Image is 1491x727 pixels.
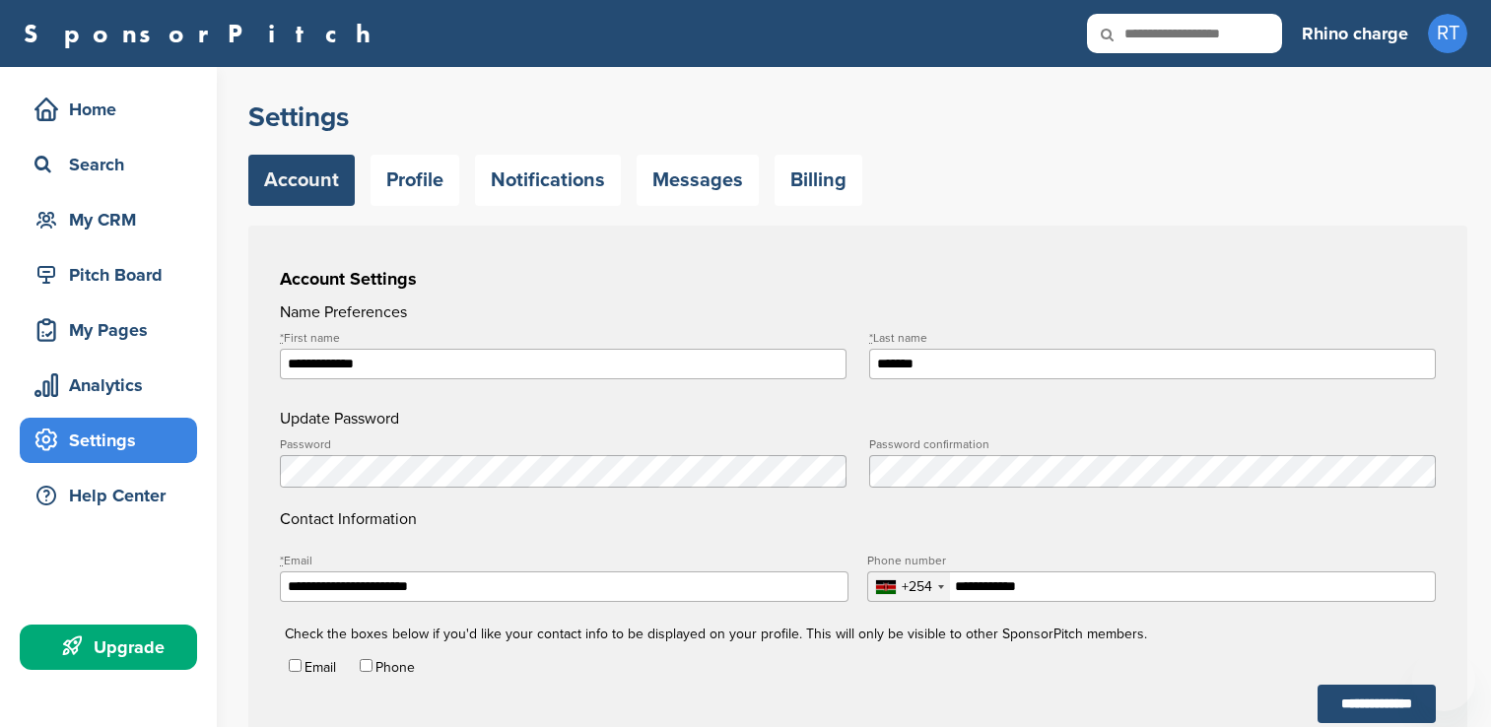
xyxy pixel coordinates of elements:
div: Upgrade [30,629,197,665]
a: Analytics [20,363,197,408]
span: RT [1428,14,1467,53]
iframe: Button to launch messaging window [1412,648,1475,711]
a: Account [248,155,355,206]
h4: Name Preferences [280,300,1436,324]
h2: Settings [248,99,1467,135]
h3: Account Settings [280,265,1436,293]
label: Password confirmation [869,438,1436,450]
abbr: required [869,331,873,345]
label: Phone [375,659,415,676]
a: SponsorPitch [24,21,383,46]
a: My Pages [20,307,197,353]
label: Phone number [867,555,1435,566]
a: Home [20,87,197,132]
a: Pitch Board [20,252,197,297]
div: Selected country [868,572,950,601]
div: Help Center [30,478,197,513]
label: Last name [869,332,1436,344]
label: Password [280,438,847,450]
div: Settings [30,423,197,458]
a: Search [20,142,197,187]
div: Home [30,92,197,127]
label: Email [280,555,847,566]
div: My Pages [30,312,197,348]
div: Analytics [30,367,197,403]
h3: Rhino charge [1302,20,1408,47]
a: Profile [371,155,459,206]
a: Rhino charge [1302,12,1408,55]
a: Help Center [20,473,197,518]
h4: Update Password [280,407,1436,430]
a: Upgrade [20,625,197,670]
a: Messages [637,155,759,206]
div: +254 [902,580,932,594]
a: Settings [20,418,197,463]
abbr: required [280,554,284,567]
a: Notifications [475,155,621,206]
div: Pitch Board [30,257,197,293]
label: Email [305,659,336,676]
div: Search [30,147,197,182]
label: First name [280,332,847,344]
h4: Contact Information [280,438,1436,531]
a: Billing [775,155,862,206]
div: My CRM [30,202,197,237]
abbr: required [280,331,284,345]
a: My CRM [20,197,197,242]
